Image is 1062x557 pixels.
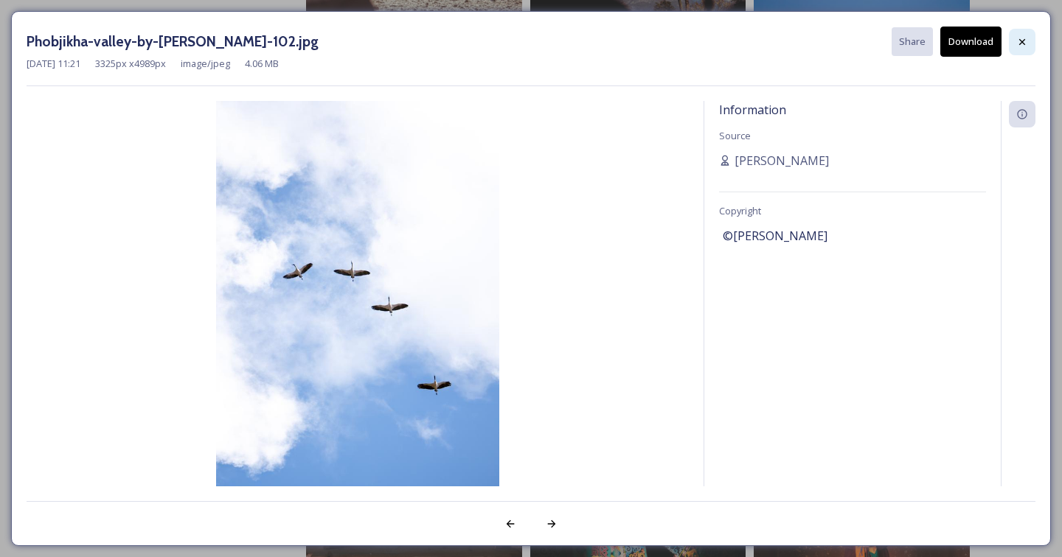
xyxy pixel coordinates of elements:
span: image/jpeg [181,57,230,71]
span: [DATE] 11:21 [27,57,80,71]
span: 4.06 MB [245,57,279,71]
img: Phobjikha-valley-by-Alicia-Warner-102.jpg [27,101,689,525]
span: ©[PERSON_NAME] [723,227,827,245]
h3: Phobjikha-valley-by-[PERSON_NAME]-102.jpg [27,31,319,52]
button: Download [940,27,1002,57]
span: Source [719,129,751,142]
span: Information [719,102,786,118]
span: 3325 px x 4989 px [95,57,166,71]
button: Share [892,27,933,56]
span: Copyright [719,204,761,217]
span: [PERSON_NAME] [735,152,829,169]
